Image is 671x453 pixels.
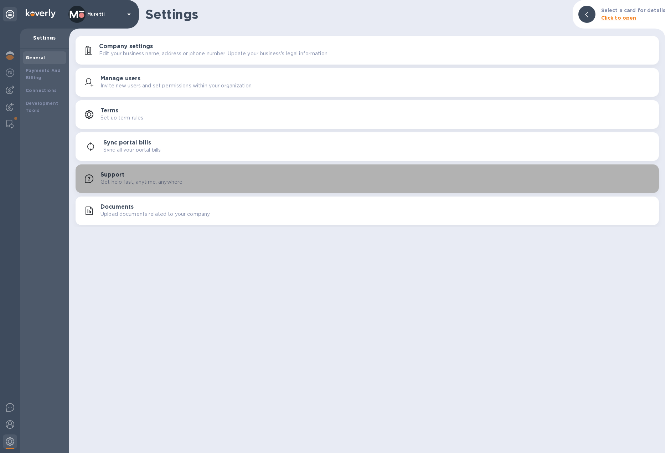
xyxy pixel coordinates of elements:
[100,178,182,186] p: Get help fast, anytime, anywhere
[3,7,17,21] div: Unpin categories
[26,55,45,60] b: General
[100,204,134,210] h3: Documents
[145,7,567,22] h1: Settings
[76,164,659,193] button: SupportGet help fast, anytime, anywhere
[76,197,659,225] button: DocumentsUpload documents related to your company.
[99,43,153,50] h3: Company settings
[26,88,57,93] b: Connections
[100,107,118,114] h3: Terms
[26,34,63,41] p: Settings
[100,114,143,122] p: Set up term rules
[103,139,151,146] h3: Sync portal bills
[76,100,659,129] button: TermsSet up term rules
[26,9,56,18] img: Logo
[601,7,665,13] b: Select a card for details
[26,101,58,113] b: Development Tools
[87,12,123,17] p: Muretti
[635,419,671,453] iframe: Chat Widget
[76,132,659,161] button: Sync portal billsSync all your portal bills
[99,50,329,57] p: Edit your business name, address or phone number. Update your business's legal information.
[100,82,253,90] p: Invite new users and set permissions within your organization.
[26,68,61,80] b: Payments And Billing
[76,36,659,65] button: Company settingsEdit your business name, address or phone number. Update your business's legal in...
[100,172,124,178] h3: Support
[76,68,659,97] button: Manage usersInvite new users and set permissions within your organization.
[100,210,211,218] p: Upload documents related to your company.
[100,75,140,82] h3: Manage users
[601,15,636,21] b: Click to open
[6,68,14,77] img: Foreign exchange
[103,146,161,154] p: Sync all your portal bills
